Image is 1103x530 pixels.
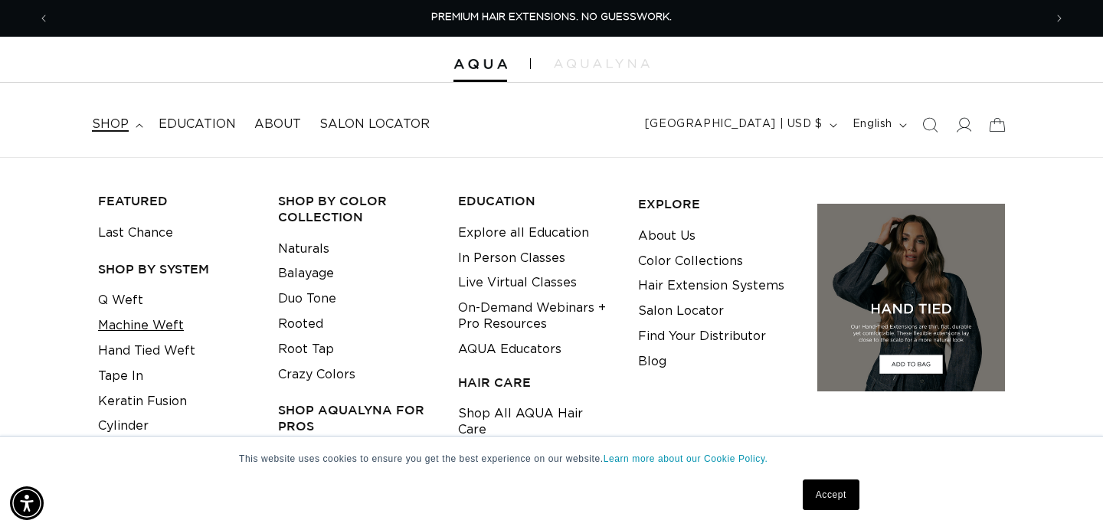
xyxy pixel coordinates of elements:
[803,479,859,510] a: Accept
[638,349,666,375] a: Blog
[453,59,507,70] img: Aqua Hair Extensions
[431,12,672,22] span: PREMIUM HAIR EXTENSIONS. NO GUESSWORK.
[98,339,195,364] a: Hand Tied Weft
[458,337,561,362] a: AQUA Educators
[1026,456,1103,530] iframe: Chat Widget
[458,375,614,391] h3: HAIR CARE
[458,296,614,337] a: On-Demand Webinars + Pro Resources
[98,193,254,209] h3: FEATURED
[278,312,323,337] a: Rooted
[458,270,577,296] a: Live Virtual Classes
[458,193,614,209] h3: EDUCATION
[83,107,149,142] summary: shop
[98,389,187,414] a: Keratin Fusion
[638,324,766,349] a: Find Your Distributor
[638,249,743,274] a: Color Collections
[278,261,334,286] a: Balayage
[638,196,794,212] h3: EXPLORE
[98,261,254,277] h3: SHOP BY SYSTEM
[245,107,310,142] a: About
[98,313,184,339] a: Machine Weft
[458,401,614,443] a: Shop All AQUA Hair Care
[278,337,334,362] a: Root Tap
[278,237,329,262] a: Naturals
[319,116,430,132] span: Salon Locator
[458,246,565,271] a: In Person Classes
[278,362,355,388] a: Crazy Colors
[638,299,724,324] a: Salon Locator
[604,453,768,464] a: Learn more about our Cookie Policy.
[1042,4,1076,33] button: Next announcement
[159,116,236,132] span: Education
[278,286,336,312] a: Duo Tone
[98,221,173,246] a: Last Chance
[10,486,44,520] div: Accessibility Menu
[98,414,149,439] a: Cylinder
[239,452,864,466] p: This website uses cookies to ensure you get the best experience on our website.
[458,221,589,246] a: Explore all Education
[278,193,434,225] h3: Shop by Color Collection
[638,273,784,299] a: Hair Extension Systems
[853,116,892,132] span: English
[310,107,439,142] a: Salon Locator
[636,110,843,139] button: [GEOGRAPHIC_DATA] | USD $
[843,110,913,139] button: English
[149,107,245,142] a: Education
[278,402,434,434] h3: Shop AquaLyna for Pros
[254,116,301,132] span: About
[98,364,143,389] a: Tape In
[27,4,61,33] button: Previous announcement
[98,288,143,313] a: Q Weft
[645,116,823,132] span: [GEOGRAPHIC_DATA] | USD $
[913,108,947,142] summary: Search
[638,224,696,249] a: About Us
[92,116,129,132] span: shop
[554,59,650,68] img: aqualyna.com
